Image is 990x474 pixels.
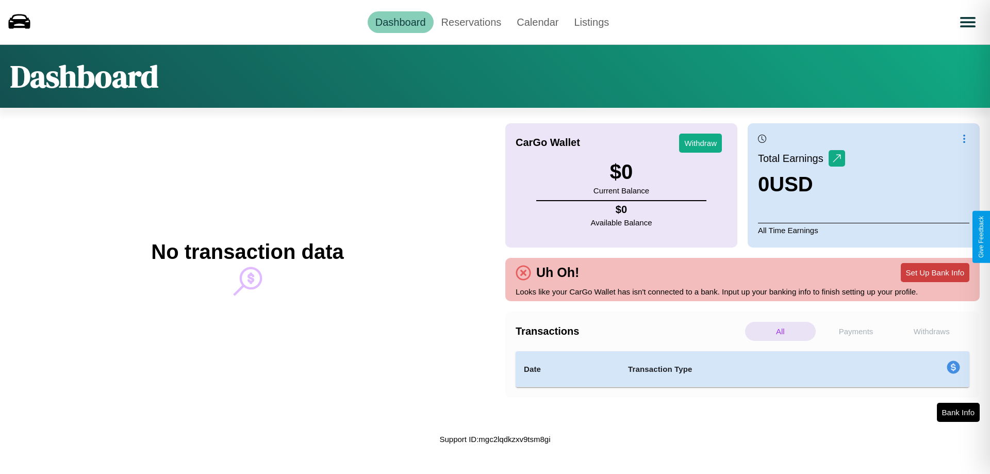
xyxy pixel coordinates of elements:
h4: Uh Oh! [531,265,584,280]
p: Support ID: mgc2lqdkzxv9tsm8gi [439,432,550,446]
h2: No transaction data [151,240,343,264]
button: Withdraw [679,134,722,153]
h4: Date [524,363,612,375]
button: Set Up Bank Info [901,263,969,282]
button: Open menu [953,8,982,37]
p: Payments [821,322,892,341]
h4: CarGo Wallet [516,137,580,149]
p: Total Earnings [758,149,829,168]
p: All [745,322,816,341]
h1: Dashboard [10,55,158,97]
h3: $ 0 [593,160,649,184]
p: Current Balance [593,184,649,198]
h4: $ 0 [591,204,652,216]
p: All Time Earnings [758,223,969,237]
a: Listings [566,11,617,33]
a: Calendar [509,11,566,33]
table: simple table [516,351,969,387]
button: Bank Info [937,403,980,422]
a: Dashboard [368,11,434,33]
h4: Transactions [516,325,742,337]
p: Withdraws [896,322,967,341]
p: Available Balance [591,216,652,230]
p: Looks like your CarGo Wallet has isn't connected to a bank. Input up your banking info to finish ... [516,285,969,299]
h3: 0 USD [758,173,845,196]
a: Reservations [434,11,509,33]
div: Give Feedback [978,216,985,258]
h4: Transaction Type [628,363,862,375]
